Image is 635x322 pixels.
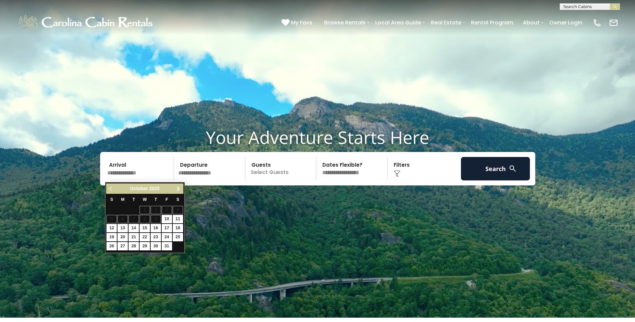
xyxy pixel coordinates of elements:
a: 14 [129,224,139,232]
img: filter--v1.png [394,170,400,177]
span: Tuesday [133,197,135,202]
span: Saturday [176,197,179,202]
span: Wednesday [143,197,147,202]
span: 2025 [149,186,160,191]
a: 16 [151,224,161,232]
a: Rental Program [468,17,517,28]
a: 20 [117,233,128,241]
a: 30 [151,242,161,250]
a: My Favs [282,18,314,27]
a: 18 [173,224,183,232]
a: Browse Rentals [321,17,369,28]
span: Thursday [155,197,157,202]
a: Real Estate [427,17,465,28]
button: Search [461,157,530,180]
a: 22 [140,233,150,241]
a: 27 [117,242,128,250]
a: 25 [173,233,183,241]
span: Friday [165,197,168,202]
h1: Your Adventure Starts Here [5,127,630,148]
img: phone-regular-white.png [592,18,602,27]
span: Monday [121,197,125,202]
a: 11 [173,215,183,223]
a: 31 [162,242,172,250]
a: 29 [140,242,150,250]
a: 19 [106,233,117,241]
span: October [130,186,148,191]
a: Owner Login [546,17,586,28]
a: 10 [162,215,172,223]
a: 24 [162,233,172,241]
span: My Favs [291,18,312,27]
img: White-1-1-2.png [17,13,156,33]
a: Next [174,184,183,193]
img: mail-regular-white.png [609,18,618,27]
a: 15 [140,224,150,232]
a: 23 [151,233,161,241]
a: Local Area Guide [372,17,424,28]
img: search-regular-white.png [508,164,517,173]
a: 17 [162,224,172,232]
a: About [520,17,543,28]
a: 12 [106,224,117,232]
span: Sunday [110,197,113,202]
a: 13 [117,224,128,232]
p: Select Guests [247,157,316,180]
span: Next [176,186,181,191]
a: 26 [106,242,117,250]
a: 28 [129,242,139,250]
a: 21 [129,233,139,241]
